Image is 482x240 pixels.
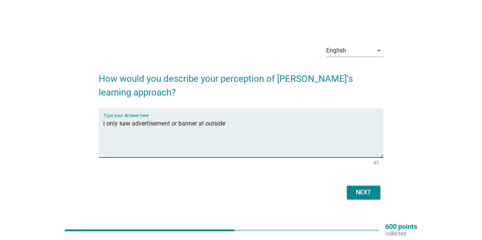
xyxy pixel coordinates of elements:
[326,47,346,54] div: English
[103,118,383,157] textarea: Type your Answer here
[385,230,417,237] p: collected
[385,223,417,230] p: 600 points
[353,188,374,197] div: Next
[374,46,383,55] i: arrow_drop_down
[99,64,383,99] h2: How would you describe your perception of [PERSON_NAME]’s learning approach?
[347,186,380,199] button: Next
[373,161,379,165] div: 45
